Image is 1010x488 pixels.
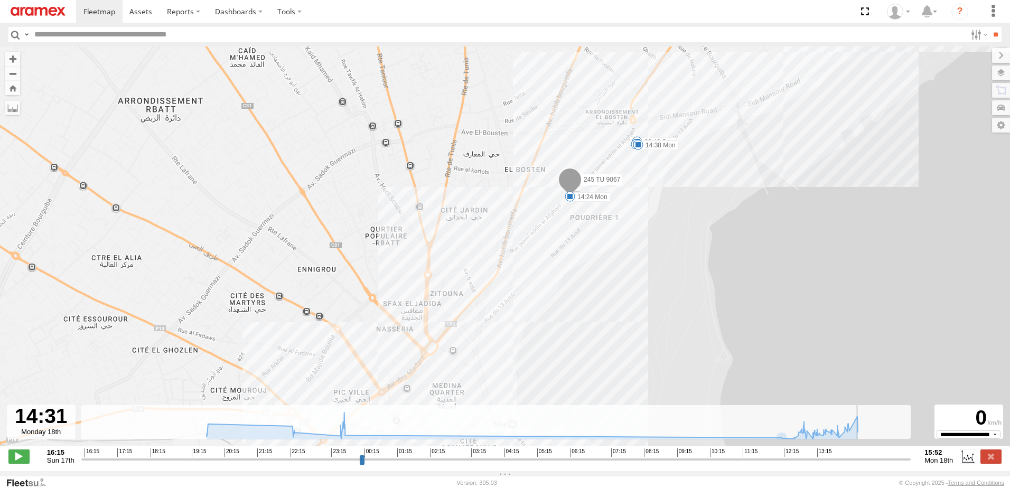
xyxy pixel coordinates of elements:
[331,448,346,457] span: 23:15
[817,448,832,457] span: 13:15
[5,100,20,115] label: Measure
[611,448,626,457] span: 07:15
[5,52,20,66] button: Zoom in
[570,192,611,202] label: 14:24 Mon
[992,118,1010,133] label: Map Settings
[117,448,132,457] span: 17:15
[710,448,725,457] span: 10:15
[951,3,968,20] i: ?
[5,81,20,95] button: Zoom Home
[537,448,552,457] span: 05:15
[883,4,914,20] div: Ahmed Khanfir
[471,448,486,457] span: 03:15
[151,448,165,457] span: 18:15
[192,448,207,457] span: 19:15
[967,27,989,42] label: Search Filter Options
[784,448,799,457] span: 12:15
[47,456,74,464] span: Sun 17th Aug 2025
[5,66,20,81] button: Zoom out
[397,448,412,457] span: 01:15
[457,480,497,486] div: Version: 305.03
[430,448,445,457] span: 02:15
[924,456,953,464] span: Mon 18th Aug 2025
[899,480,1004,486] div: © Copyright 2025 -
[743,448,757,457] span: 11:15
[948,480,1004,486] a: Terms and Conditions
[11,7,66,16] img: aramex-logo.svg
[637,137,677,147] label: 23:46 Sun
[504,448,519,457] span: 04:15
[6,477,54,488] a: Visit our Website
[22,27,31,42] label: Search Query
[8,449,30,463] label: Play/Stop
[85,448,99,457] span: 16:15
[225,448,239,457] span: 20:15
[980,449,1002,463] label: Close
[364,448,379,457] span: 00:15
[584,176,620,183] span: 245 TU 9067
[570,448,585,457] span: 06:15
[677,448,692,457] span: 09:15
[644,448,659,457] span: 08:15
[47,448,74,456] strong: 16:15
[291,448,305,457] span: 22:15
[924,448,953,456] strong: 15:52
[257,448,272,457] span: 21:15
[638,140,679,150] label: 14:38 Mon
[936,406,1002,430] div: 0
